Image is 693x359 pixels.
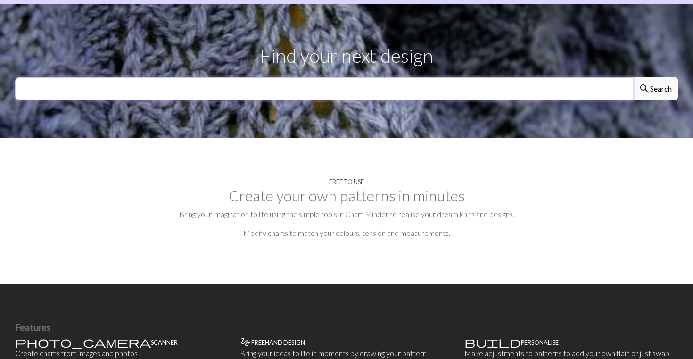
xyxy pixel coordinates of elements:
[240,335,251,349] span: gesture
[15,42,678,70] p: Find your next design
[15,335,151,349] span: photo_camera
[15,209,678,220] p: Bring your imagination to life using the simple tools in Chart Minder to realise your dream knits...
[329,178,364,185] h4: Free to use
[251,339,305,346] h4: Freehand design
[464,335,521,349] span: build
[151,339,178,346] h4: Scanner
[15,348,229,359] p: Create charts from images and photos
[15,227,678,239] p: Modify charts to match your colours, tension and measurements.
[639,82,650,95] span: search
[633,77,678,100] button: Search
[15,187,678,205] h2: Create your own patterns in minutes
[521,339,559,346] h4: Personalise
[15,322,678,333] h3: Features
